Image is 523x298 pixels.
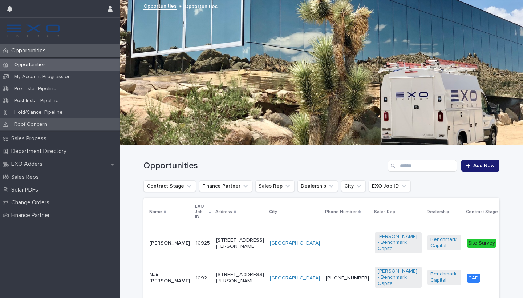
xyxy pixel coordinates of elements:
[326,275,369,281] a: [PHONE_NUMBER]
[467,274,480,283] div: CAD
[199,180,252,192] button: Finance Partner
[427,208,449,216] p: Dealership
[466,208,498,216] p: Contract Stage
[325,208,357,216] p: Phone Number
[374,208,395,216] p: Sales Rep
[378,234,419,252] a: [PERSON_NAME] - Benchmark Capital
[8,161,48,168] p: EXO Adders
[149,272,190,284] p: Nain [PERSON_NAME]
[8,199,55,206] p: Change Orders
[143,1,177,10] a: Opportunities
[149,208,162,216] p: Name
[216,272,264,284] p: [STREET_ADDRESS][PERSON_NAME]
[196,239,211,246] p: 10925
[6,24,61,38] img: FKS5r6ZBThi8E5hshIGi
[8,74,77,80] p: My Account Progression
[8,109,69,116] p: Hold/Cancel Pipeline
[461,160,499,172] a: Add New
[196,274,210,281] p: 10921
[8,47,52,54] p: Opportunities
[270,240,320,246] a: [GEOGRAPHIC_DATA]
[378,268,419,286] a: [PERSON_NAME] - Benchmark Capital
[8,135,52,142] p: Sales Process
[216,237,264,250] p: [STREET_ADDRESS][PERSON_NAME]
[8,98,65,104] p: Post-Install Pipeline
[8,212,56,219] p: Finance Partner
[388,160,457,172] input: Search
[269,208,277,216] p: City
[8,186,44,193] p: Solar PDFs
[185,2,218,10] p: Opportunities
[8,121,53,128] p: Roof Concern
[215,208,232,216] p: Address
[143,161,385,171] h1: Opportunities
[467,239,496,248] div: Site Survey
[369,180,411,192] button: EXO Job ID
[473,163,495,168] span: Add New
[8,86,62,92] p: Pre-Install Pipeline
[149,240,190,246] p: [PERSON_NAME]
[8,62,52,68] p: Opportunities
[143,180,196,192] button: Contract Stage
[430,237,458,249] a: Benchmark Capital
[8,174,45,181] p: Sales Reps
[341,180,366,192] button: City
[8,148,72,155] p: Department Directory
[255,180,295,192] button: Sales Rep
[270,275,320,281] a: [GEOGRAPHIC_DATA]
[195,202,207,221] p: EXO Job ID
[297,180,338,192] button: Dealership
[430,271,458,283] a: Benchmark Capital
